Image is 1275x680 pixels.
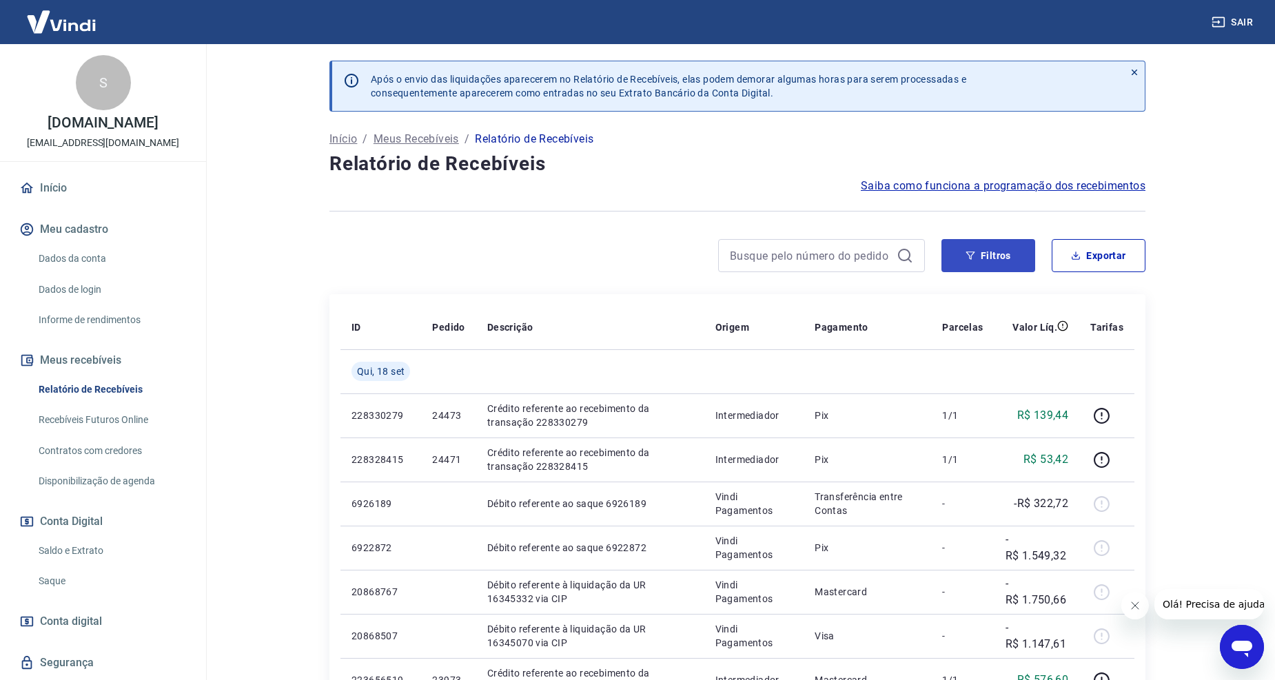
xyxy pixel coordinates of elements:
iframe: Mensagem da empresa [1154,589,1264,619]
iframe: Botão para abrir a janela de mensagens [1220,625,1264,669]
p: -R$ 1.147,61 [1006,619,1069,652]
a: Início [17,173,190,203]
a: Meus Recebíveis [374,131,459,147]
p: - [942,585,983,599]
p: Débito referente à liquidação da UR 16345070 via CIP [487,622,693,650]
p: Transferência entre Contas [815,490,920,517]
a: Recebíveis Futuros Online [33,406,190,434]
a: Saldo e Extrato [33,537,190,565]
p: / [465,131,469,147]
p: -R$ 1.750,66 [1006,575,1069,608]
p: Crédito referente ao recebimento da transação 228330279 [487,402,693,429]
p: Pix [815,453,920,466]
p: Vindi Pagamentos [715,534,793,561]
h4: Relatório de Recebíveis [329,150,1145,178]
p: Vindi Pagamentos [715,578,793,606]
p: - [942,497,983,511]
p: R$ 139,44 [1017,407,1069,424]
p: [DOMAIN_NAME] [48,116,159,130]
p: Pix [815,409,920,422]
p: 1/1 [942,453,983,466]
a: Saque [33,567,190,595]
p: R$ 53,42 [1023,451,1068,468]
p: Tarifas [1090,320,1123,334]
img: Vindi [17,1,106,43]
p: Mastercard [815,585,920,599]
a: Dados de login [33,276,190,304]
p: Valor Líq. [1012,320,1057,334]
button: Sair [1209,10,1258,35]
a: Contratos com credores [33,437,190,465]
p: 1/1 [942,409,983,422]
p: / [363,131,367,147]
button: Meu cadastro [17,214,190,245]
button: Conta Digital [17,506,190,537]
a: Saiba como funciona a programação dos recebimentos [861,178,1145,194]
a: Disponibilização de agenda [33,467,190,495]
p: 228328415 [351,453,410,466]
p: Após o envio das liquidações aparecerem no Relatório de Recebíveis, elas podem demorar algumas ho... [371,72,966,100]
p: 24473 [432,409,465,422]
input: Busque pelo número do pedido [730,245,891,266]
button: Meus recebíveis [17,345,190,375]
a: Relatório de Recebíveis [33,375,190,404]
p: Intermediador [715,409,793,422]
p: Crédito referente ao recebimento da transação 228328415 [487,446,693,473]
p: 6922872 [351,541,410,555]
p: Pagamento [815,320,868,334]
span: Olá! Precisa de ajuda? [8,10,116,21]
p: Relatório de Recebíveis [475,131,593,147]
p: Débito referente ao saque 6926189 [487,497,693,511]
span: Qui, 18 set [357,364,405,378]
p: ID [351,320,361,334]
p: Vindi Pagamentos [715,622,793,650]
p: Pedido [432,320,465,334]
button: Exportar [1052,239,1145,272]
a: Informe de rendimentos [33,306,190,334]
p: 20868507 [351,629,410,643]
p: - [942,629,983,643]
p: -R$ 322,72 [1014,495,1068,512]
p: Parcelas [942,320,983,334]
iframe: Fechar mensagem [1121,592,1149,619]
p: Pix [815,541,920,555]
p: Vindi Pagamentos [715,490,793,517]
p: 6926189 [351,497,410,511]
p: -R$ 1.549,32 [1006,531,1069,564]
a: Dados da conta [33,245,190,273]
p: [EMAIL_ADDRESS][DOMAIN_NAME] [27,136,179,150]
button: Filtros [941,239,1035,272]
span: Conta digital [40,612,102,631]
p: Débito referente ao saque 6922872 [487,541,693,555]
p: Intermediador [715,453,793,466]
p: Descrição [487,320,533,334]
p: 228330279 [351,409,410,422]
p: Origem [715,320,749,334]
p: Débito referente à liquidação da UR 16345332 via CIP [487,578,693,606]
div: S [76,55,131,110]
p: 24471 [432,453,465,466]
a: Início [329,131,357,147]
a: Conta digital [17,606,190,637]
p: - [942,541,983,555]
p: Visa [815,629,920,643]
a: Segurança [17,648,190,678]
p: 20868767 [351,585,410,599]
